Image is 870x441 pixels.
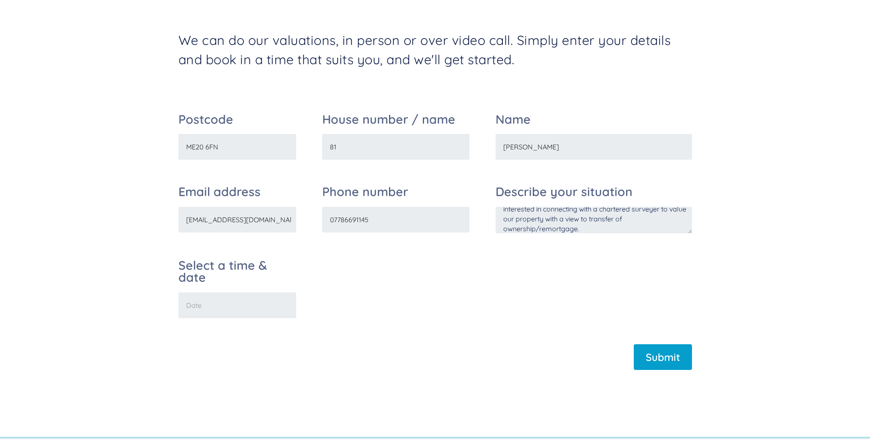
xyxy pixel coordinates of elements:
[322,134,469,160] input: Enter your house no.
[496,134,692,160] input: Your full name...
[339,259,469,293] iframe: reCAPTCHA
[178,113,692,379] form: Email Form
[634,344,692,370] input: Submit
[322,207,469,232] input: Enter your phone no.
[178,186,296,198] label: Email address
[322,113,469,125] label: House number / name
[496,186,692,198] label: Describe your situation
[178,31,692,70] p: We can do our valuations, in person or over video call. Simply enter your details and book in a t...
[178,259,296,284] label: Select a time & date
[178,292,296,318] input: Date
[178,207,296,232] input: Your email...
[322,186,469,198] label: Phone number
[178,113,296,125] label: Postcode
[178,134,296,160] input: Enter your postcode
[496,113,692,125] label: Name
